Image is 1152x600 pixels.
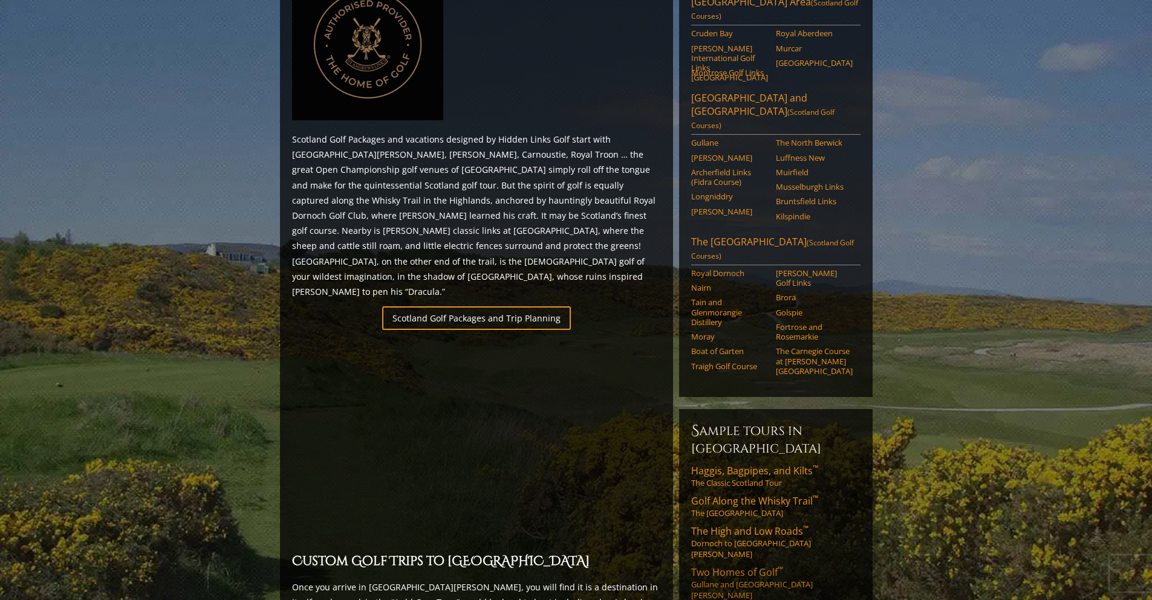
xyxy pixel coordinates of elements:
a: Royal Dornoch [691,268,768,278]
a: Moray [691,332,768,341]
a: Archerfield Links (Fidra Course) [691,167,768,187]
span: Two Homes of Golf [691,566,783,579]
a: Boat of Garten [691,346,768,356]
a: Murcar [776,44,853,53]
p: Scotland Golf Packages and vacations designed by Hidden Links Golf start with [GEOGRAPHIC_DATA][P... [292,132,661,299]
span: (Scotland Golf Courses) [691,237,854,261]
a: Brora [776,292,853,302]
a: [GEOGRAPHIC_DATA] and [GEOGRAPHIC_DATA](Scotland Golf Courses) [691,91,861,135]
a: [GEOGRAPHIC_DATA] [776,58,853,68]
span: The High and Low Roads [691,524,809,538]
a: Gullane [691,138,768,147]
a: The North Berwick [776,138,853,147]
a: Bruntsfield Links [776,196,853,206]
h6: Sample Tours in [GEOGRAPHIC_DATA] [691,421,861,457]
sup: ™ [813,493,818,503]
a: Luffness New [776,153,853,163]
a: The [GEOGRAPHIC_DATA](Scotland Golf Courses) [691,235,861,265]
a: [PERSON_NAME] Golf Links [776,268,853,288]
h2: Custom Golf Trips to [GEOGRAPHIC_DATA] [292,552,661,572]
a: Kilspindie [776,211,853,221]
sup: ™ [778,564,783,575]
span: Golf Along the Whisky Trail [691,494,818,508]
a: Fortrose and Rosemarkie [776,322,853,342]
a: [PERSON_NAME] [691,153,768,163]
a: Royal Aberdeen [776,28,853,38]
a: Montrose Golf Links [691,68,768,77]
a: Scotland Golf Packages and Trip Planning [382,306,571,330]
a: The Carnegie Course at [PERSON_NAME][GEOGRAPHIC_DATA] [776,346,853,376]
iframe: Sir-Nick-favorite-Open-Rota-Venues [292,337,661,544]
span: Haggis, Bagpipes, and Kilts [691,464,818,477]
a: Longniddry [691,192,768,201]
sup: ™ [813,463,818,473]
a: Tain and Glenmorangie Distillery [691,297,768,327]
a: Musselburgh Links [776,182,853,192]
a: Golspie [776,308,853,317]
a: [PERSON_NAME] International Golf Links [GEOGRAPHIC_DATA] [691,44,768,83]
a: Golf Along the Whisky Trail™The [GEOGRAPHIC_DATA] [691,494,861,518]
a: Traigh Golf Course [691,361,768,371]
a: Nairn [691,283,768,292]
a: Haggis, Bagpipes, and Kilts™The Classic Scotland Tour [691,464,861,488]
a: [PERSON_NAME] [691,207,768,216]
a: The High and Low Roads™Dornoch to [GEOGRAPHIC_DATA][PERSON_NAME] [691,524,861,560]
span: (Scotland Golf Courses) [691,107,835,131]
a: Muirfield [776,167,853,177]
sup: ™ [803,523,809,534]
a: Cruden Bay [691,28,768,38]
